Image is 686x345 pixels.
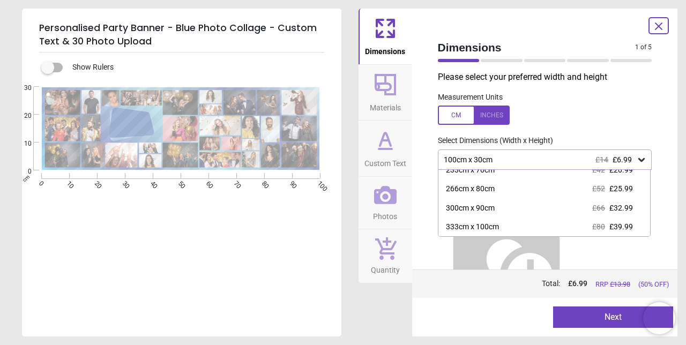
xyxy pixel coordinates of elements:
[446,203,495,214] div: 300cm x 90cm
[592,184,605,193] span: £52
[609,184,633,193] span: £25.99
[21,174,31,183] span: cm
[359,9,412,64] button: Dimensions
[595,155,608,164] span: £14
[643,302,675,334] iframe: Brevo live chat
[11,139,32,148] span: 10
[446,165,495,176] div: 233cm x 70cm
[11,111,32,121] span: 20
[592,222,605,231] span: £80
[370,97,401,114] span: Materials
[373,206,397,222] span: Photos
[438,71,661,83] p: Please select your preferred width and height
[609,222,633,231] span: £39.99
[11,84,32,93] span: 30
[438,40,636,55] span: Dimensions
[359,177,412,229] button: Photos
[572,279,587,288] span: 6.99
[438,92,503,103] label: Measurement Units
[595,280,630,289] span: RRP
[39,17,324,52] h5: Personalised Party Banner - Blue Photo Collage - Custom Text & 30 Photo Upload
[48,61,341,74] div: Show Rulers
[613,155,632,164] span: £6.99
[438,187,575,324] img: Helper for size comparison
[364,153,406,169] span: Custom Text
[609,166,633,174] span: £20.99
[371,260,400,276] span: Quantity
[609,204,633,212] span: £32.99
[446,222,499,232] div: 333cm x 100cm
[359,121,412,176] button: Custom Text
[638,280,669,289] span: (50% OFF)
[568,279,587,289] span: £
[553,306,673,328] button: Next
[429,136,553,146] label: Select Dimensions (Width x Height)
[365,41,405,57] span: Dimensions
[635,43,652,52] span: 1 of 5
[592,166,605,174] span: £42
[446,184,495,194] div: 266cm x 80cm
[359,229,412,283] button: Quantity
[592,204,605,212] span: £66
[443,155,637,164] div: 100cm x 30cm
[610,280,630,288] span: £ 13.98
[437,279,669,289] div: Total:
[359,65,412,121] button: Materials
[11,167,32,176] span: 0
